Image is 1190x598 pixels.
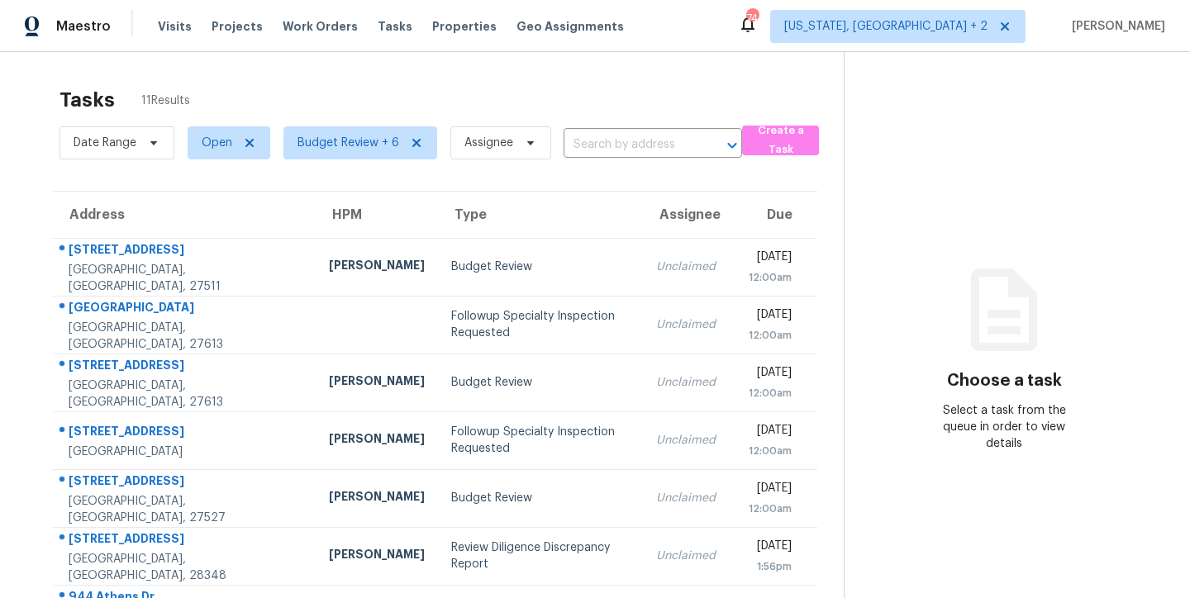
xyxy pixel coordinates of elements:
th: Assignee [643,192,729,238]
span: Maestro [56,18,111,35]
div: [DATE] [742,306,792,327]
h2: Tasks [59,92,115,108]
span: Create a Task [750,121,811,159]
th: Due [729,192,817,238]
div: [PERSON_NAME] [329,257,425,278]
div: Followup Specialty Inspection Requested [451,424,630,457]
div: [PERSON_NAME] [329,373,425,393]
div: Budget Review [451,374,630,391]
span: Assignee [464,135,513,151]
th: Address [53,192,316,238]
div: 12:00am [742,385,792,401]
button: Create a Task [742,126,819,155]
div: Unclaimed [656,374,716,391]
div: [GEOGRAPHIC_DATA], [GEOGRAPHIC_DATA], 28348 [69,551,302,584]
span: 11 Results [141,93,190,109]
span: Date Range [74,135,136,151]
div: 12:00am [742,443,792,459]
div: [STREET_ADDRESS] [69,357,302,377]
div: [GEOGRAPHIC_DATA], [GEOGRAPHIC_DATA], 27511 [69,262,302,295]
div: Unclaimed [656,548,716,564]
span: Visits [158,18,192,35]
div: [GEOGRAPHIC_DATA] [69,299,302,320]
div: 12:00am [742,501,792,517]
div: Unclaimed [656,259,716,275]
span: Properties [432,18,497,35]
span: Budget Review + 6 [297,135,399,151]
div: [DATE] [742,364,792,385]
div: [PERSON_NAME] [329,430,425,451]
div: 1:56pm [742,558,792,575]
div: [STREET_ADDRESS] [69,241,302,262]
div: [DATE] [742,480,792,501]
div: 12:00am [742,327,792,344]
div: Unclaimed [656,432,716,448]
div: Unclaimed [656,490,716,506]
span: Open [202,135,232,151]
div: Budget Review [451,259,630,275]
button: Open [721,134,744,157]
div: [STREET_ADDRESS] [69,530,302,551]
div: [GEOGRAPHIC_DATA] [69,444,302,460]
th: HPM [316,192,438,238]
div: Unclaimed [656,316,716,333]
th: Type [438,192,643,238]
div: Review Diligence Discrepancy Report [451,539,630,572]
div: [PERSON_NAME] [329,488,425,509]
div: Select a task from the queue in order to view details [925,402,1084,452]
h3: Choose a task [947,373,1062,389]
div: [GEOGRAPHIC_DATA], [GEOGRAPHIC_DATA], 27613 [69,320,302,353]
div: [GEOGRAPHIC_DATA], [GEOGRAPHIC_DATA], 27527 [69,493,302,526]
div: 74 [746,10,758,26]
div: [DATE] [742,538,792,558]
input: Search by address [564,132,696,158]
div: Budget Review [451,490,630,506]
div: [PERSON_NAME] [329,546,425,567]
div: [STREET_ADDRESS] [69,472,302,493]
span: [PERSON_NAME] [1065,18,1165,35]
div: [STREET_ADDRESS] [69,423,302,444]
span: [US_STATE], [GEOGRAPHIC_DATA] + 2 [784,18,988,35]
div: 12:00am [742,269,792,286]
div: Followup Specialty Inspection Requested [451,308,630,341]
div: [DATE] [742,249,792,269]
span: Projects [212,18,263,35]
span: Tasks [378,21,412,32]
span: Geo Assignments [516,18,624,35]
div: [GEOGRAPHIC_DATA], [GEOGRAPHIC_DATA], 27613 [69,377,302,411]
span: Work Orders [283,18,358,35]
div: [DATE] [742,422,792,443]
